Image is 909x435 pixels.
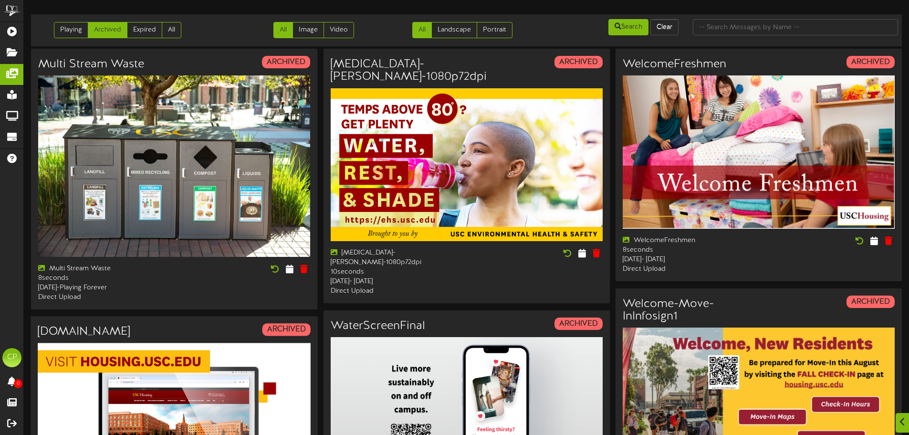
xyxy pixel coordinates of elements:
[331,58,487,84] h3: [MEDICAL_DATA]-[PERSON_NAME]-1080p72dpi
[623,245,752,255] div: 8 seconds
[623,58,726,71] h3: WelcomeFreshmen
[331,267,460,277] div: 10 seconds
[38,274,167,283] div: 8 seconds
[623,298,752,323] h3: Welcome-Move-InInfosign1
[38,293,167,302] div: Direct Upload
[693,19,898,35] input: -- Search Messages by Name --
[38,264,167,274] div: Multi Stream Waste
[267,325,306,334] strong: ARCHIVED
[331,320,425,332] h3: WaterScreenFinal
[623,75,895,229] img: 3733911d-5a03-40b7-b854-9b54f11b7627.jpg
[38,326,130,338] h3: [DOMAIN_NAME]
[623,265,752,274] div: Direct Upload
[559,58,598,66] strong: ARCHIVED
[851,297,890,306] strong: ARCHIVED
[293,22,324,38] a: Image
[623,255,752,265] div: [DATE] - [DATE]
[608,19,648,35] button: Search
[559,319,598,328] strong: ARCHIVED
[162,22,181,38] a: All
[331,248,460,267] div: [MEDICAL_DATA]-[PERSON_NAME]-1080p72dpi
[412,22,432,38] a: All
[623,236,752,245] div: WelcomeFreshmen
[38,75,310,257] img: dcf2b8cb-5b46-4908-aba4-9835bb84d683.jpg
[331,286,460,296] div: Direct Upload
[477,22,512,38] a: Portrait
[331,277,460,286] div: [DATE] - [DATE]
[431,22,477,38] a: Landscape
[38,58,144,71] h3: Multi Stream Waste
[331,88,603,242] img: 294400db-a01d-412c-93e9-d8786bb680fb.jpg
[88,22,127,38] a: Archived
[273,22,293,38] a: All
[851,58,890,66] strong: ARCHIVED
[127,22,162,38] a: Expired
[54,22,88,38] a: Playing
[324,22,354,38] a: Video
[14,379,22,388] span: 0
[267,58,305,66] strong: ARCHIVED
[2,348,21,367] div: CP
[38,283,167,293] div: [DATE] - Playing Forever
[650,19,679,35] button: Clear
